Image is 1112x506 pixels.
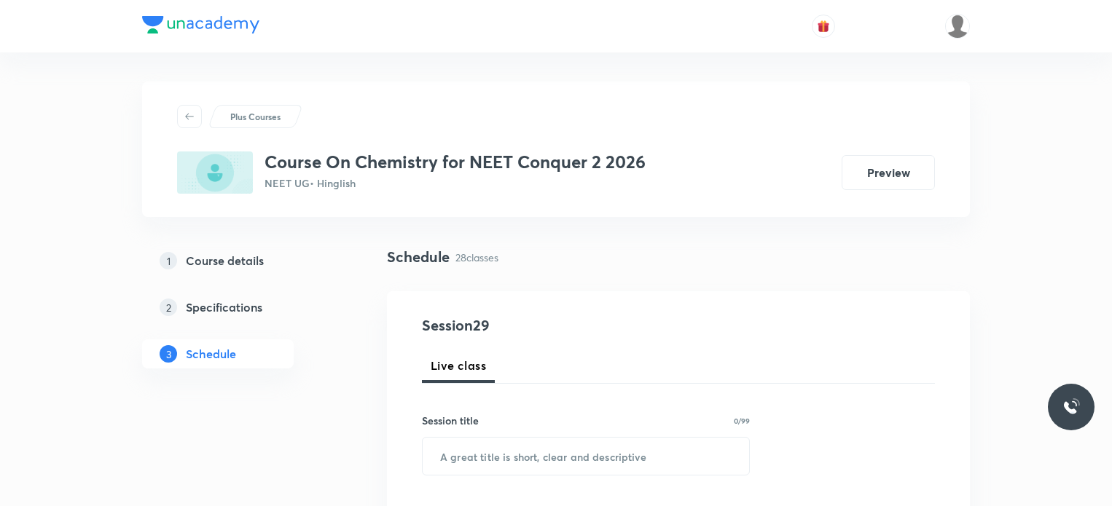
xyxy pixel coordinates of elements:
a: 1Course details [142,246,340,275]
h4: Session 29 [422,315,688,336]
h5: Specifications [186,299,262,316]
img: ttu [1062,398,1080,416]
a: Company Logo [142,16,259,37]
h4: Schedule [387,246,450,268]
p: 2 [160,299,177,316]
img: Divya tyagi [945,14,970,39]
p: NEET UG • Hinglish [265,175,646,191]
img: avatar [817,20,830,33]
h5: Schedule [186,345,236,363]
h6: Session title [422,413,479,428]
a: 2Specifications [142,293,340,322]
img: 982EAB34-F36C-48B9-B29A-E7BFF4A4899F_plus.png [177,151,253,194]
button: Preview [842,155,935,190]
p: 3 [160,345,177,363]
input: A great title is short, clear and descriptive [423,438,749,475]
h3: Course On Chemistry for NEET Conquer 2 2026 [265,151,646,173]
p: 0/99 [734,417,750,424]
span: Live class [431,357,486,374]
p: Plus Courses [230,110,281,123]
h5: Course details [186,252,264,269]
p: 1 [160,252,177,269]
p: 28 classes [455,250,498,265]
img: Company Logo [142,16,259,33]
button: avatar [812,15,835,38]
